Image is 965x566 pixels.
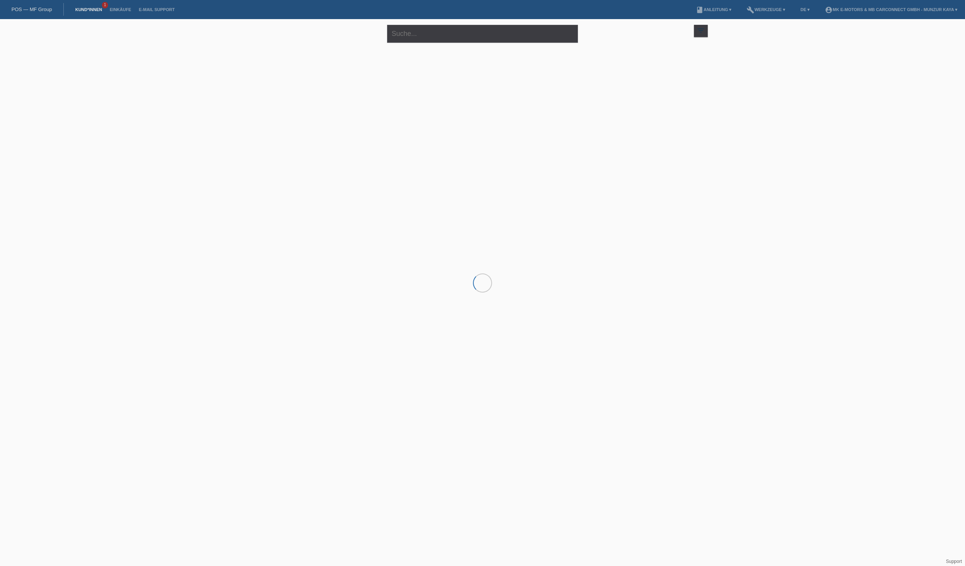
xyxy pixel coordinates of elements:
[946,559,962,564] a: Support
[135,7,179,12] a: E-Mail Support
[743,7,789,12] a: buildWerkzeuge ▾
[697,26,705,35] i: filter_list
[106,7,135,12] a: Einkäufe
[387,25,578,43] input: Suche...
[11,6,52,12] a: POS — MF Group
[696,6,704,14] i: book
[102,2,108,8] span: 1
[825,6,833,14] i: account_circle
[692,7,735,12] a: bookAnleitung ▾
[71,7,106,12] a: Kund*innen
[821,7,961,12] a: account_circleMK E-MOTORS & MB CarConnect GmbH - Munzur Kaya ▾
[797,7,813,12] a: DE ▾
[747,6,754,14] i: build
